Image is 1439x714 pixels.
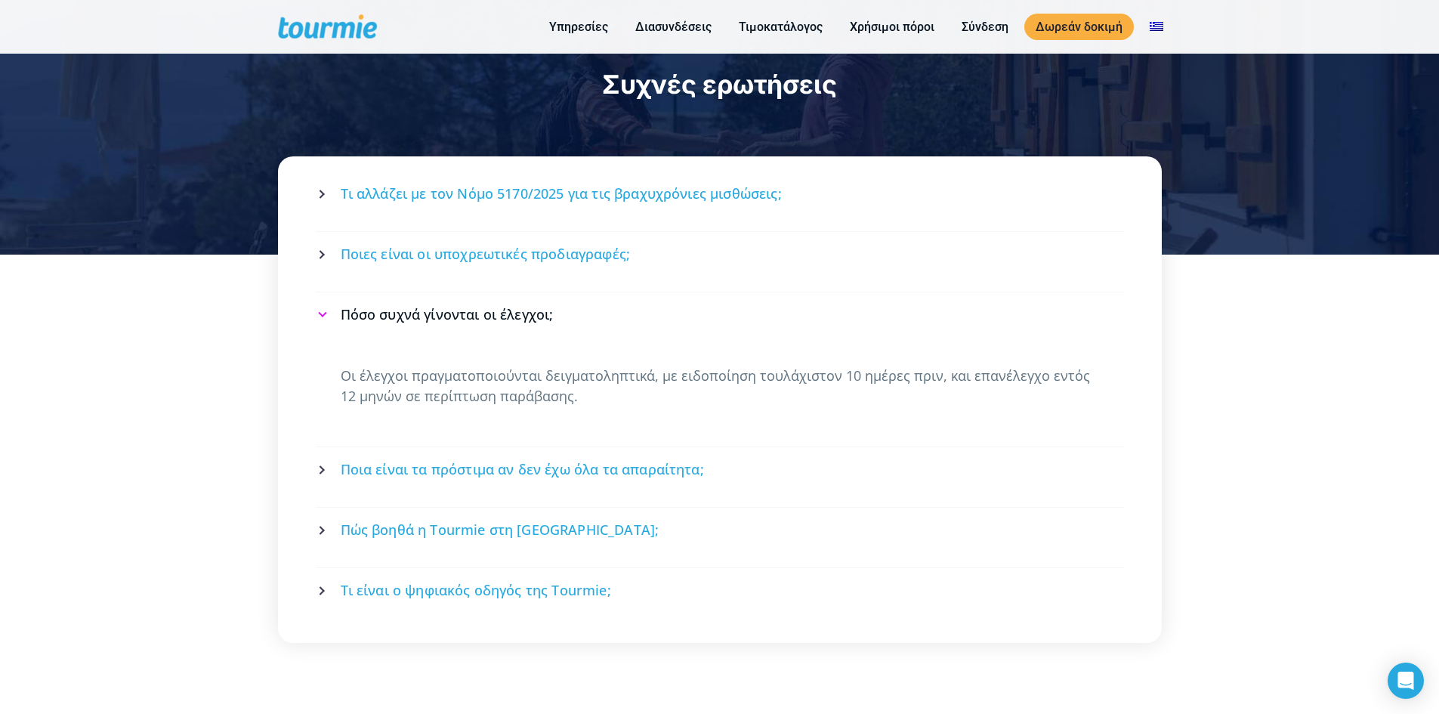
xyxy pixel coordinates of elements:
span: Τι αλλάζει με τον Νόμο 5170/2025 για τις βραχυχρόνιες μισθώσεις; [341,184,782,203]
p: Οι έλεγχοι πραγματοποιούνται δειγματοληπτικά, με ειδοποίηση τουλάχιστον 10 ημέρες πριν, και επανέ... [341,366,1099,406]
div: Open Intercom Messenger [1388,663,1424,699]
a: Διασυνδέσεις [624,17,723,36]
a: Τι είναι ο ψηφιακός οδηγός της Tourmie; [318,570,1122,610]
a: Ποιες είναι οι υποχρεωτικές προδιαγραφές; [318,234,1122,274]
a: Πόσο συχνά γίνονται οι έλεγχοι; [318,295,1122,335]
span: Ποιες είναι οι υποχρεωτικές προδιαγραφές; [341,245,631,264]
a: Δωρεάν δοκιμή [1024,14,1134,40]
a: Πώς βοηθά η Tourmie στη [GEOGRAPHIC_DATA]; [318,510,1122,550]
a: Σύνδεση [950,17,1020,36]
a: Ποια είναι τα πρόστιμα αν δεν έχω όλα τα απαραίτητα; [318,450,1122,490]
a: Τιμοκατάλογος [727,17,834,36]
span: Πώς βοηθά η Tourmie στη [GEOGRAPHIC_DATA]; [341,521,659,539]
a: Χρήσιμοι πόροι [838,17,946,36]
span: Ποια είναι τα πρόστιμα αν δεν έχω όλα τα απαραίτητα; [341,460,704,479]
span: Συχνές ερωτήσεις [602,69,837,100]
span: Τι είναι ο ψηφιακός οδηγός της Tourmie; [341,581,611,600]
span: Πόσο συχνά γίνονται οι έλεγχοι; [341,305,554,324]
a: Τι αλλάζει με τον Νόμο 5170/2025 για τις βραχυχρόνιες μισθώσεις; [318,174,1122,214]
a: Υπηρεσίες [538,17,619,36]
